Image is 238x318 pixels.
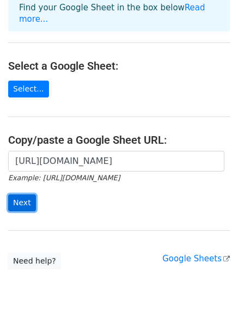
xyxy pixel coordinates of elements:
[19,3,205,24] a: Read more...
[8,151,224,172] input: Paste your Google Sheet URL here
[8,174,120,182] small: Example: [URL][DOMAIN_NAME]
[8,133,230,146] h4: Copy/paste a Google Sheet URL:
[184,266,238,318] iframe: Chat Widget
[162,254,230,264] a: Google Sheets
[8,81,49,97] a: Select...
[8,194,36,211] input: Next
[8,253,61,270] a: Need help?
[19,2,219,25] p: Find your Google Sheet in the box below
[8,59,230,72] h4: Select a Google Sheet:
